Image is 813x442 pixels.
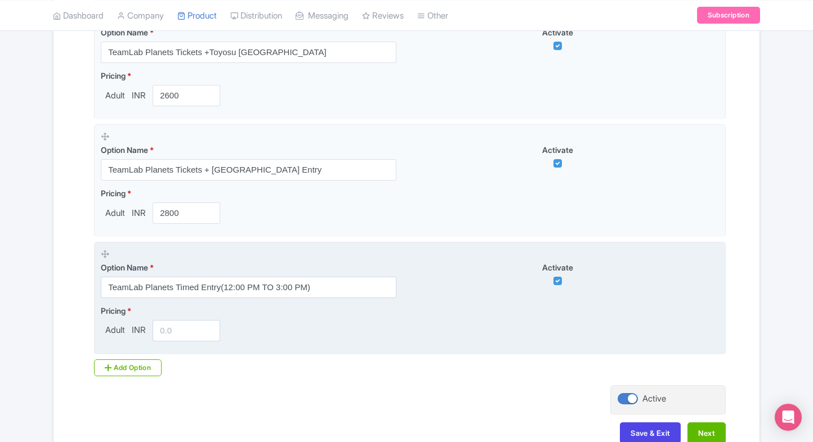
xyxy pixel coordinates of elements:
[542,28,573,37] span: Activate
[101,89,129,102] span: Adult
[129,89,148,102] span: INR
[642,393,666,405] div: Active
[101,324,129,337] span: Adult
[697,7,760,24] a: Subscription
[101,42,396,63] input: Option Name
[542,263,573,272] span: Activate
[153,85,220,106] input: 0.0
[153,202,220,224] input: 0.0
[101,306,126,315] span: Pricing
[101,207,129,220] span: Adult
[129,207,148,220] span: INR
[94,359,162,376] div: Add Option
[101,277,396,298] input: Option Name
[101,188,126,198] span: Pricing
[775,404,802,431] div: Open Intercom Messenger
[101,145,148,155] span: Option Name
[129,324,148,337] span: INR
[101,28,148,37] span: Option Name
[153,320,220,341] input: 0.0
[101,71,126,80] span: Pricing
[101,159,396,181] input: Option Name
[542,145,573,155] span: Activate
[101,263,148,272] span: Option Name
